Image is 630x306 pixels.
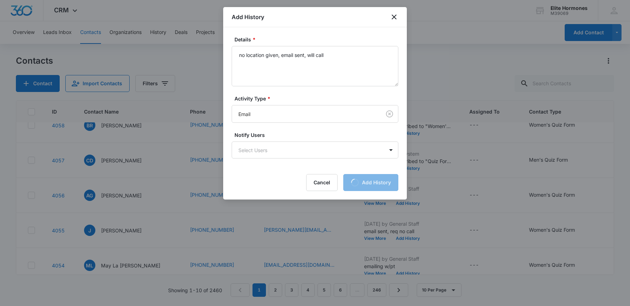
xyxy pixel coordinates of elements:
button: close [390,13,398,21]
h1: Add History [232,13,264,21]
button: Cancel [306,174,338,191]
textarea: no location given, email sent, will call [232,46,398,86]
label: Details [234,36,401,43]
label: Notify Users [234,131,401,139]
button: Clear [384,108,395,120]
label: Activity Type [234,95,401,102]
